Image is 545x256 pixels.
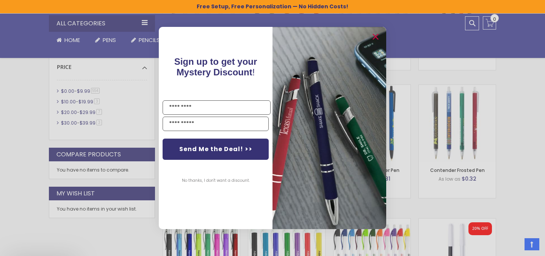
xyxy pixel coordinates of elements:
[174,56,257,77] span: !
[163,139,269,160] button: Send Me the Deal! >>
[370,31,382,43] button: Close dialog
[178,171,254,190] button: No thanks, I don't want a discount.
[272,27,386,229] img: pop-up-image
[174,56,257,77] span: Sign up to get your Mystery Discount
